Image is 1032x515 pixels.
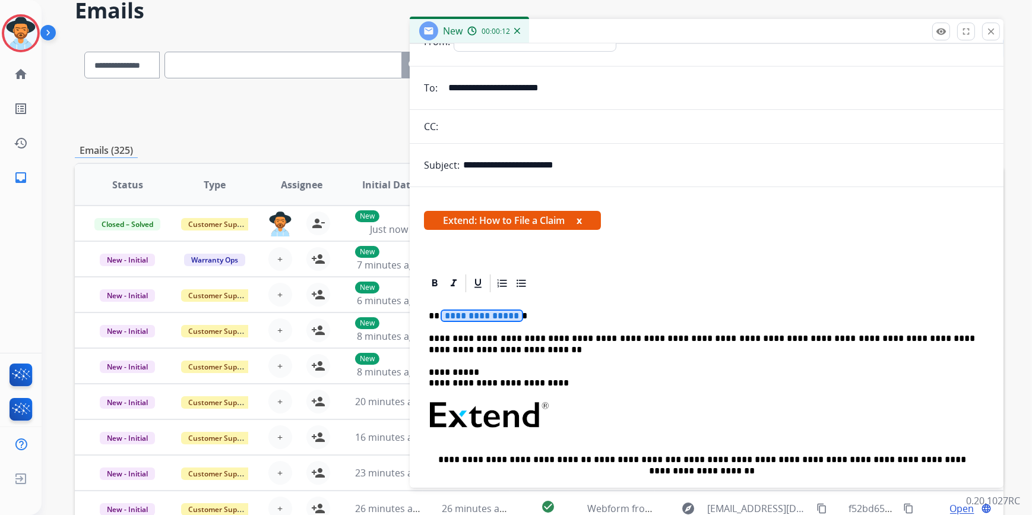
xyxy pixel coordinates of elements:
[268,461,292,485] button: +
[278,466,283,480] span: +
[541,500,555,514] mat-icon: check_circle
[281,178,322,192] span: Assignee
[268,318,292,342] button: +
[278,359,283,373] span: +
[311,216,325,230] mat-icon: person_remove
[981,503,992,514] mat-icon: language
[311,394,325,409] mat-icon: person_add
[204,178,226,192] span: Type
[181,432,258,444] span: Customer Support
[986,26,996,37] mat-icon: close
[100,467,155,480] span: New - Initial
[311,287,325,302] mat-icon: person_add
[424,81,438,95] p: To:
[966,494,1020,508] p: 0.20.1027RC
[94,218,160,230] span: Closed – Solved
[181,218,258,230] span: Customer Support
[14,136,28,150] mat-icon: history
[100,396,155,409] span: New - Initial
[424,158,460,172] p: Subject:
[100,325,155,337] span: New - Initial
[443,24,463,37] span: New
[442,502,511,515] span: 26 minutes ago
[268,211,292,236] img: agent-avatar
[355,431,424,444] span: 16 minutes ago
[482,27,510,36] span: 00:00:12
[311,252,325,266] mat-icon: person_add
[357,258,420,271] span: 7 minutes ago
[100,289,155,302] span: New - Initial
[577,213,582,228] button: x
[278,323,283,337] span: +
[278,394,283,409] span: +
[311,359,325,373] mat-icon: person_add
[14,102,28,116] mat-icon: list_alt
[278,287,283,302] span: +
[355,502,424,515] span: 26 minutes ago
[355,282,379,293] p: New
[512,274,530,292] div: Bullet List
[407,58,421,72] mat-icon: search
[445,274,463,292] div: Italic
[355,210,379,222] p: New
[268,283,292,307] button: +
[268,425,292,449] button: +
[268,390,292,413] button: +
[311,323,325,337] mat-icon: person_add
[278,430,283,444] span: +
[424,211,601,230] span: Extend: How to File a Claim
[355,317,379,329] p: New
[181,289,258,302] span: Customer Support
[355,246,379,258] p: New
[357,330,420,343] span: 8 minutes ago
[370,223,408,236] span: Just now
[75,143,138,158] p: Emails (325)
[362,178,416,192] span: Initial Date
[355,466,424,479] span: 23 minutes ago
[268,247,292,271] button: +
[816,503,827,514] mat-icon: content_copy
[469,274,487,292] div: Underline
[14,170,28,185] mat-icon: inbox
[357,365,420,378] span: 8 minutes ago
[357,294,420,307] span: 6 minutes ago
[587,502,930,515] span: Webform from [PERSON_NAME][EMAIL_ADDRESS][DOMAIN_NAME] on [DATE]
[100,254,155,266] span: New - Initial
[100,432,155,444] span: New - Initial
[100,361,155,373] span: New - Initial
[112,178,143,192] span: Status
[311,466,325,480] mat-icon: person_add
[181,396,258,409] span: Customer Support
[493,274,511,292] div: Ordered List
[961,26,971,37] mat-icon: fullscreen
[424,119,438,134] p: CC:
[14,67,28,81] mat-icon: home
[355,353,379,365] p: New
[355,395,424,408] span: 20 minutes ago
[184,254,245,266] span: Warranty Ops
[4,17,37,50] img: avatar
[268,354,292,378] button: +
[849,502,1028,515] span: f52bd653-9771-40d5-9253-9ac36f9479b8
[936,26,946,37] mat-icon: remove_red_eye
[181,467,258,480] span: Customer Support
[426,274,444,292] div: Bold
[181,361,258,373] span: Customer Support
[903,503,914,514] mat-icon: content_copy
[311,430,325,444] mat-icon: person_add
[181,325,258,337] span: Customer Support
[278,252,283,266] span: +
